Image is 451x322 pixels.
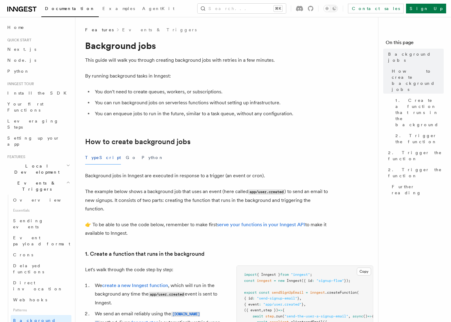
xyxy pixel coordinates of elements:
[7,102,43,113] span: Your first Functions
[388,51,444,63] span: Background jobs
[389,66,444,95] a: How to create background jobs
[7,136,60,147] span: Setting up your app
[85,137,191,146] a: How to create background jobs
[363,314,367,318] span: ()
[299,296,301,300] span: ,
[85,250,205,258] a: 1. Create a function that runs in the background
[265,314,274,318] span: step
[11,215,71,232] a: Sending events
[13,263,44,274] span: Delayed functions
[278,308,282,312] span: =>
[217,222,305,227] a: serve your functions in your Inngest API
[274,314,282,318] span: .run
[85,72,328,80] p: By running background tasks in Inngest:
[11,260,71,277] a: Delayed functions
[85,171,328,180] p: Background jobs in Inngest are executed in response to a trigger (an event or cron).
[41,2,99,17] a: Documentation
[5,161,71,178] button: Local Development
[11,305,71,315] span: Patterns
[291,272,310,277] span: "inngest"
[248,189,284,195] code: app/user.created
[5,55,71,66] a: Node.js
[357,268,371,275] button: Copy
[5,178,71,195] button: Events & Triggers
[11,277,71,294] a: Direct invocation
[406,4,446,13] a: Sign Up
[126,151,137,164] button: Go
[278,279,284,283] span: new
[5,88,71,99] a: Install the SDK
[386,164,444,181] a: 2. Trigger the function
[301,279,312,283] span: ({ id
[5,116,71,133] a: Leveraging Steps
[102,6,135,11] span: Examples
[93,88,328,96] li: You don't need to create queues, workers, or subscriptions.
[7,69,29,74] span: Python
[306,290,308,295] span: =
[389,181,444,198] a: Further reading
[310,272,312,277] span: ;
[284,314,348,318] span: "send-the-user-a-signup-email"
[13,280,63,291] span: Direct invocation
[244,296,253,300] span: { id
[386,49,444,66] a: Background jobs
[386,39,444,49] h4: On this page
[5,66,71,77] a: Python
[198,4,286,13] button: Search...⌘K
[395,133,444,145] span: 2. Trigger the function
[85,40,328,51] h1: Background jobs
[272,290,304,295] span: sendSignUpEmail
[5,133,71,150] a: Setting up your app
[392,184,444,196] span: Further reading
[259,290,270,295] span: const
[310,290,325,295] span: inngest
[274,279,276,283] span: =
[301,302,304,306] span: }
[244,308,261,312] span: ({ event
[344,279,350,283] span: });
[149,292,185,297] code: app/user.created
[93,99,328,107] li: You can run background jobs on serverless functions without setting up infrastructure.
[253,296,255,300] span: :
[45,6,95,11] span: Documentation
[7,119,59,130] span: Leveraging Steps
[392,68,444,92] span: How to create background jobs
[263,302,301,306] span: "app/user.created"
[5,163,66,175] span: Local Development
[85,27,114,33] span: Features
[386,147,444,164] a: 2. Trigger the function
[93,281,222,307] li: We , which will run in the background any time the event is sent to Inngest.
[85,220,328,237] p: 👉 To be able to use the code below, remember to make first to make it available to Inngest.
[244,302,259,306] span: { event
[348,314,350,318] span: ,
[7,91,70,95] span: Install the SDK
[280,272,289,277] span: from
[5,38,31,43] span: Quick start
[304,302,306,306] span: ,
[348,4,404,13] a: Contact sales
[13,252,33,257] span: Crons
[11,232,71,249] a: Event payload format
[142,6,174,11] span: AgentKit
[11,249,71,260] a: Crons
[7,58,36,63] span: Node.js
[282,314,284,318] span: (
[257,279,272,283] span: inngest
[312,279,314,283] span: :
[13,218,43,229] span: Sending events
[257,272,280,277] span: { Inngest }
[85,265,222,274] p: Let's walk through the code step by step:
[316,279,344,283] span: "signup-flow"
[393,95,444,130] a: 1. Create a function that runs in the background
[7,47,36,52] span: Next.js
[122,27,197,33] a: Events & Triggers
[13,198,76,203] span: Overview
[5,99,71,116] a: Your first Functions
[13,297,47,302] span: Webhooks
[85,187,328,213] p: The example below shows a background job that uses an event (here called ) to send an email to ne...
[244,290,257,295] span: export
[297,296,299,300] span: }
[99,2,139,16] a: Examples
[7,24,24,30] span: Home
[5,22,71,33] a: Home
